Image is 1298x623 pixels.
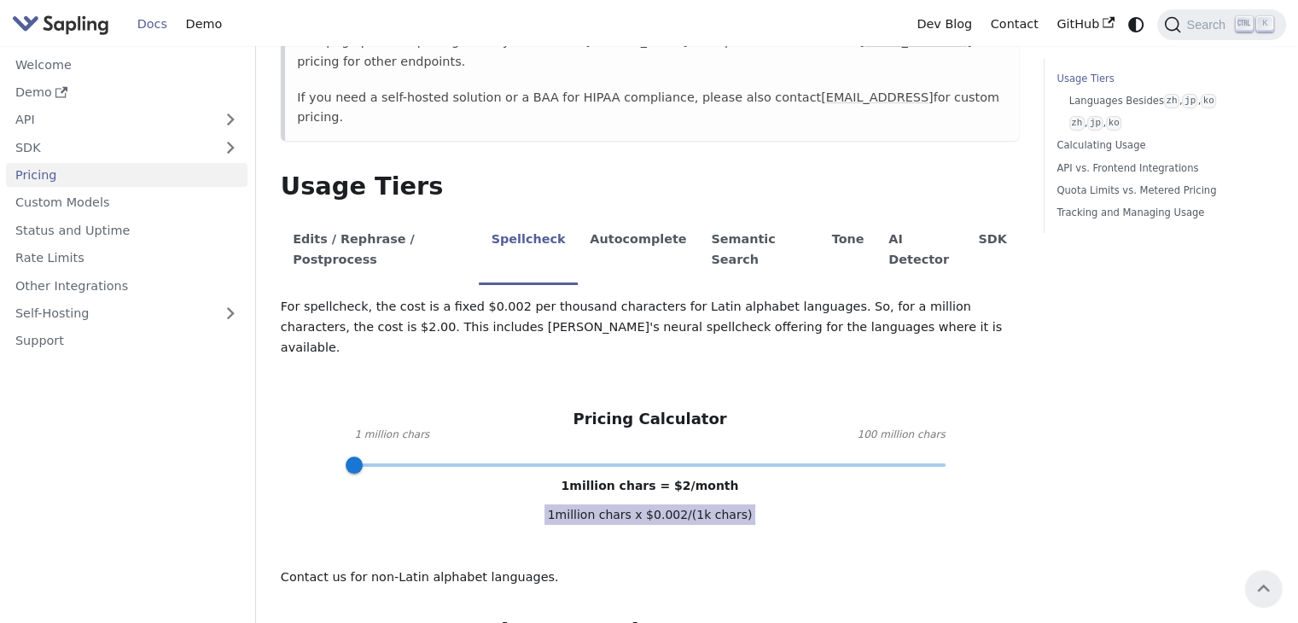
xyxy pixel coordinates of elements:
code: jp [1182,94,1197,108]
a: API [6,108,213,132]
p: Contact us for non-Latin alphabet languages. [281,568,1019,588]
a: Calculating Usage [1056,137,1267,154]
code: zh [1164,94,1179,108]
a: Contact [981,11,1048,38]
p: For spellcheck, the cost is a fixed $0.002 per thousand characters for Latin alphabet languages. ... [281,297,1019,358]
a: Self-Hosting [6,301,247,326]
span: Search [1181,18,1236,32]
li: Edits / Rephrase / Postprocess [281,218,479,285]
kbd: K [1256,16,1273,32]
a: Tracking and Managing Usage [1056,205,1267,221]
code: ko [1106,116,1121,131]
a: Languages Besideszh,jp,ko [1069,93,1261,109]
code: zh [1069,116,1085,131]
li: SDK [966,218,1019,285]
li: AI Detector [876,218,966,285]
a: Sapling.ai [12,12,115,37]
a: API vs. Frontend Integrations [1056,160,1267,177]
a: Quota Limits vs. Metered Pricing [1056,183,1267,199]
span: 1 million chars [354,427,429,444]
p: If you need a self-hosted solution or a BAA for HIPAA compliance, please also contact for custom ... [297,88,1007,129]
a: Pricing [6,163,247,188]
h3: Pricing Calculator [573,410,726,429]
code: jp [1087,116,1103,131]
p: This page provides pricing for only a subset of [PERSON_NAME]'s endpoints. Please contact for pri... [297,32,1007,73]
a: zh,jp,ko [1069,115,1261,131]
li: Spellcheck [479,218,578,285]
a: Usage Tiers [1056,71,1267,87]
li: Tone [819,218,876,285]
a: GitHub [1047,11,1123,38]
a: Rate Limits [6,246,247,271]
button: Expand sidebar category 'API' [213,108,247,132]
li: Semantic Search [699,218,819,285]
li: Autocomplete [578,218,699,285]
a: Dev Blog [907,11,981,38]
span: 100 million chars [857,427,945,444]
a: Other Integrations [6,273,247,298]
a: Welcome [6,52,247,77]
h2: Usage Tiers [281,172,1019,202]
img: Sapling.ai [12,12,109,37]
span: 1 million chars x $ 0.002 /(1k chars) [544,504,756,525]
button: Switch between dark and light mode (currently system mode) [1124,12,1149,37]
span: 1 million chars = $ 2 /month [562,479,739,492]
a: Status and Uptime [6,218,247,242]
code: ko [1201,94,1216,108]
button: Search (Ctrl+K) [1157,9,1285,40]
a: [EMAIL_ADDRESS] [821,90,933,104]
button: Scroll back to top [1245,570,1282,607]
a: Demo [6,80,247,105]
a: Docs [128,11,177,38]
a: Demo [177,11,231,38]
a: Support [6,329,247,353]
a: Custom Models [6,190,247,215]
a: SDK [6,135,213,160]
button: Expand sidebar category 'SDK' [213,135,247,160]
